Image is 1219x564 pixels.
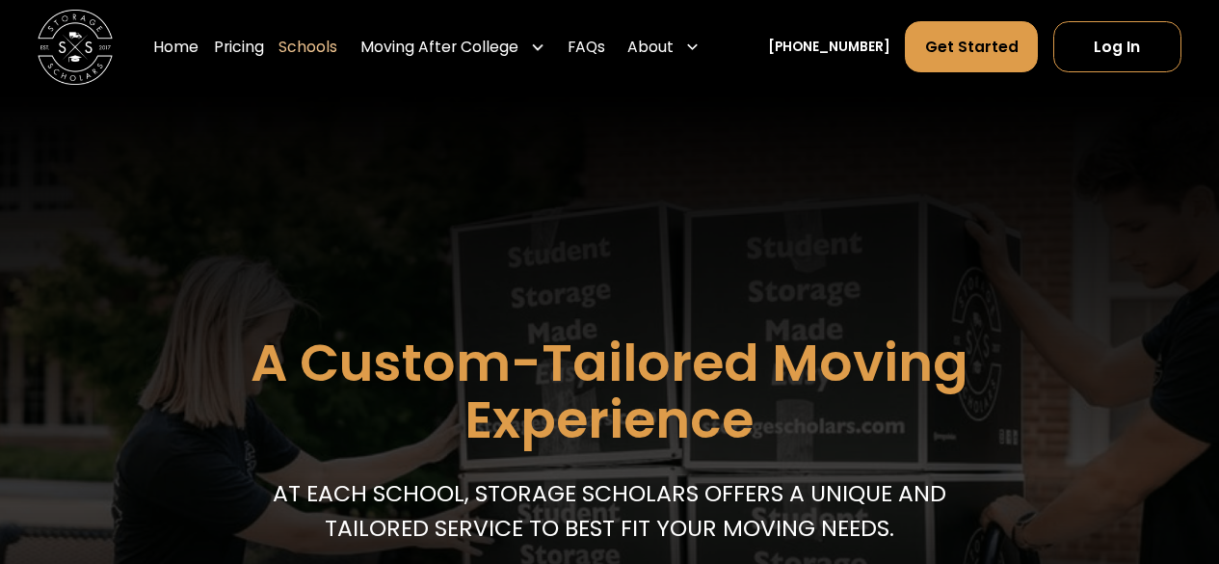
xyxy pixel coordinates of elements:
[620,21,707,74] div: About
[360,124,548,162] a: Apartment Moving
[905,21,1038,72] a: Get Started
[266,476,953,544] p: At each school, storage scholars offers a unique and tailored service to best fit your Moving needs.
[278,21,337,74] a: Schools
[214,21,264,74] a: Pricing
[568,21,605,74] a: FAQs
[38,10,113,85] img: Storage Scholars main logo
[157,335,1061,448] h1: A Custom-Tailored Moving Experience
[153,21,199,74] a: Home
[1053,21,1181,72] a: Log In
[353,117,556,282] nav: Moving After College
[768,38,890,58] a: [PHONE_NUMBER]
[360,162,548,200] a: Local Moving
[360,200,548,237] a: Residential Moving
[353,21,552,74] div: Moving After College
[360,36,518,58] div: Moving After College
[360,237,548,275] a: Get a Quote
[627,36,674,58] div: About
